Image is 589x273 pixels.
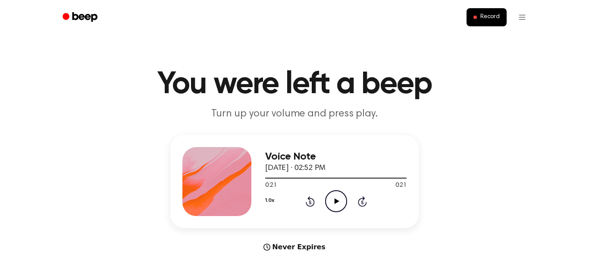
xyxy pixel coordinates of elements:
h3: Voice Note [265,151,407,163]
span: 0:21 [265,181,276,190]
h1: You were left a beep [74,69,515,100]
a: Beep [56,9,105,26]
span: 0:21 [395,181,407,190]
p: Turn up your volume and press play. [129,107,460,121]
button: 1.0x [265,193,274,208]
span: Record [480,13,500,21]
span: [DATE] · 02:52 PM [265,164,326,172]
button: Record [467,8,507,26]
button: Open menu [512,7,533,28]
div: Never Expires [170,242,419,252]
